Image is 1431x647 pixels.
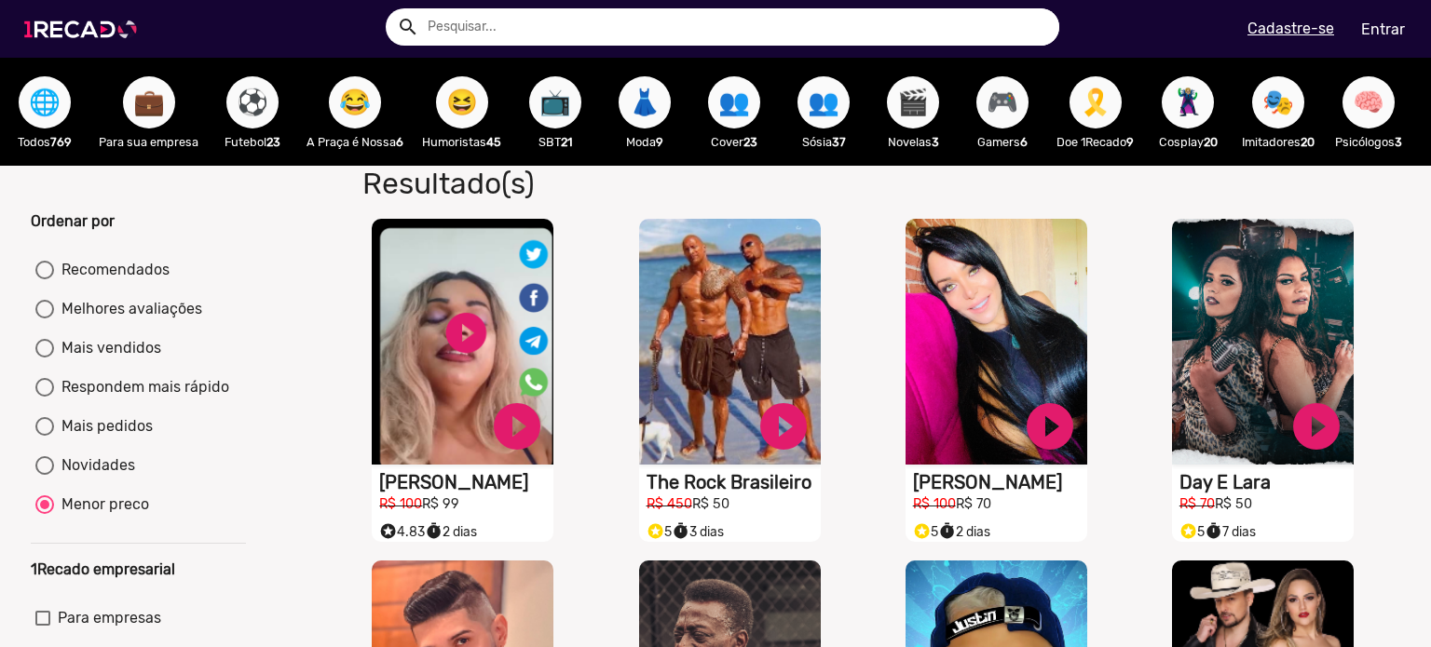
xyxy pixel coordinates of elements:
i: timer [672,518,689,540]
small: timer [425,522,443,540]
b: 20 [1301,135,1315,149]
span: 2 dias [425,524,477,540]
button: 👥 [797,76,850,128]
small: timer [672,522,689,540]
p: Todos [9,133,80,151]
span: 5 [647,524,672,540]
i: timer [938,518,956,540]
div: Respondem mais rápido [54,376,229,398]
small: stars [647,522,664,540]
small: R$ 50 [692,496,729,512]
i: Selo super talento [1179,518,1197,540]
button: Example home icon [390,9,423,42]
b: 45 [486,135,501,149]
b: 1Recado empresarial [31,560,175,578]
span: 2 dias [938,524,990,540]
b: 6 [1020,135,1028,149]
span: 💼 [133,76,165,128]
small: R$ 99 [422,496,459,512]
a: play_circle_filled [489,398,545,454]
small: stars [379,522,397,540]
small: R$ 100 [379,496,422,512]
button: 🧠 [1342,76,1395,128]
p: SBT [520,133,591,151]
b: 3 [1395,135,1402,149]
a: play_circle_filled [756,398,811,454]
b: 20 [1204,135,1218,149]
button: 😆 [436,76,488,128]
span: 😂 [339,76,371,128]
small: R$ 50 [1215,496,1252,512]
span: 5 [913,524,938,540]
span: 4.83 [379,524,425,540]
p: Futebol [217,133,288,151]
span: 👥 [718,76,750,128]
div: Recomendados [54,259,170,281]
p: Novelas [878,133,948,151]
div: Mais vendidos [54,337,161,359]
h1: [PERSON_NAME] [913,471,1087,493]
b: 6 [396,135,403,149]
button: ⚽ [226,76,279,128]
video: S1RECADO vídeos dedicados para fãs e empresas [372,219,553,465]
p: Sósia [788,133,859,151]
a: play_circle_filled [1288,398,1344,454]
span: 👥 [808,76,839,128]
p: Cover [699,133,770,151]
button: 🎗️ [1070,76,1122,128]
b: 23 [743,135,757,149]
span: 7 dias [1205,524,1256,540]
b: 769 [50,135,72,149]
div: Novidades [54,454,135,477]
button: 📺 [529,76,581,128]
button: 🦹🏼‍♀️ [1162,76,1214,128]
span: 🎭 [1262,76,1294,128]
p: Humoristas [422,133,501,151]
b: 9 [656,135,663,149]
span: 5 [1179,524,1205,540]
u: Cadastre-se [1247,20,1334,37]
h1: Resultado(s) [348,166,1031,201]
small: R$ 450 [647,496,692,512]
h1: [PERSON_NAME] [379,471,553,493]
span: 🦹🏼‍♀️ [1172,76,1204,128]
span: Para empresas [58,607,161,629]
mat-icon: Example home icon [397,16,419,38]
i: Selo super talento [379,518,397,540]
p: Doe 1Recado [1056,133,1134,151]
small: R$ 70 [1179,496,1215,512]
video: S1RECADO vídeos dedicados para fãs e empresas [639,219,821,465]
video: S1RECADO vídeos dedicados para fãs e empresas [1172,219,1354,465]
a: Entrar [1349,13,1417,46]
p: Cosplay [1152,133,1223,151]
i: Selo super talento [647,518,664,540]
button: 🎬 [887,76,939,128]
p: A Praça é Nossa [307,133,403,151]
small: timer [938,522,956,540]
button: 🎮 [976,76,1029,128]
button: 💼 [123,76,175,128]
b: 9 [1126,135,1134,149]
span: 😆 [446,76,478,128]
div: Mais pedidos [54,415,153,438]
p: Moda [609,133,680,151]
b: 21 [561,135,572,149]
i: timer [425,518,443,540]
small: stars [913,522,931,540]
span: 🧠 [1353,76,1384,128]
video: S1RECADO vídeos dedicados para fãs e empresas [906,219,1087,465]
p: Psicólogos [1333,133,1404,151]
small: stars [1179,522,1197,540]
div: Melhores avaliações [54,298,202,320]
span: 📺 [539,76,571,128]
p: Gamers [967,133,1038,151]
p: Para sua empresa [99,133,198,151]
span: ⚽ [237,76,268,128]
button: 👥 [708,76,760,128]
button: 😂 [329,76,381,128]
p: Imitadores [1242,133,1315,151]
b: 23 [266,135,280,149]
i: timer [1205,518,1222,540]
small: timer [1205,522,1222,540]
span: 🌐 [29,76,61,128]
